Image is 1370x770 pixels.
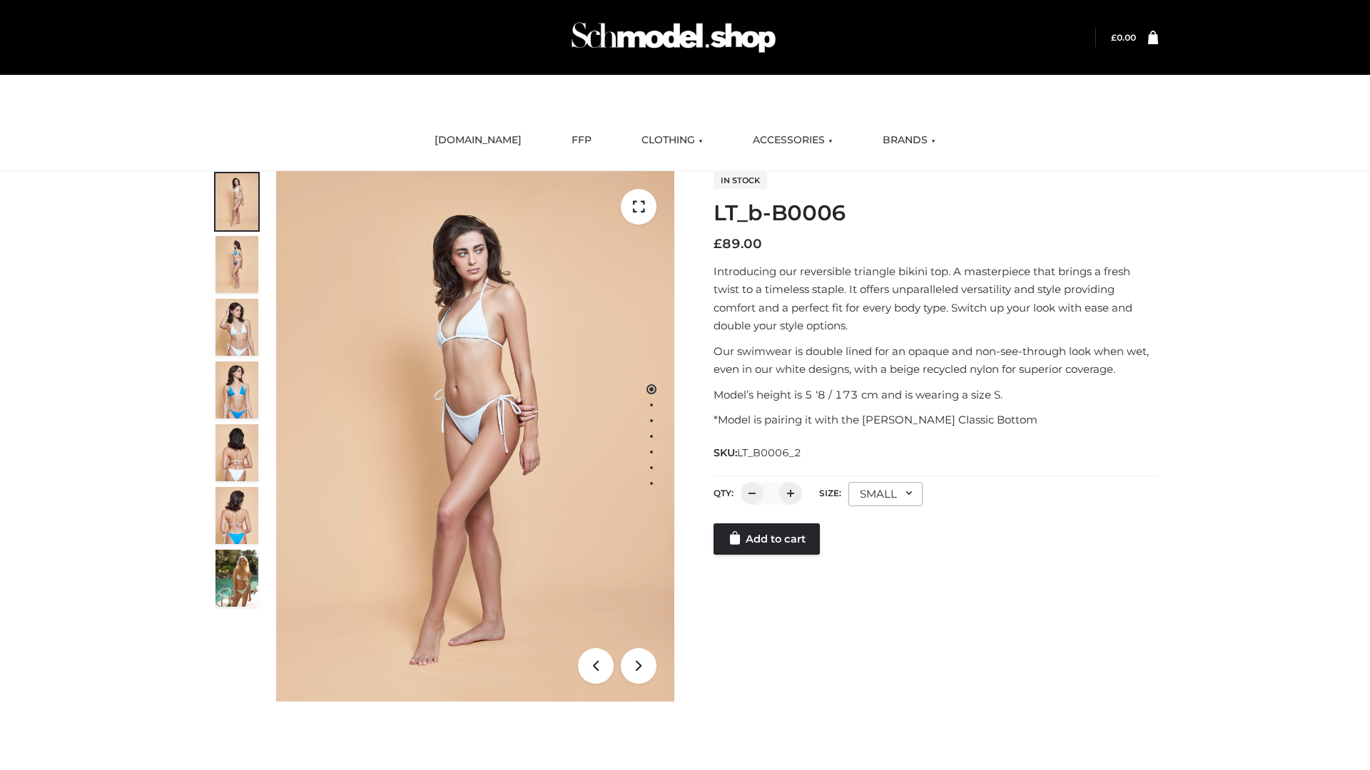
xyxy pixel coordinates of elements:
[714,262,1158,335] p: Introducing our reversible triangle bikini top. A masterpiece that brings a fresh twist to a time...
[848,482,923,506] div: SMALL
[215,236,258,293] img: ArielClassicBikiniTop_CloudNine_AzureSky_OW114ECO_2-scaled.jpg
[714,172,767,189] span: In stock
[714,236,762,252] bdi: 89.00
[215,550,258,607] img: Arieltop_CloudNine_AzureSky2.jpg
[872,125,946,156] a: BRANDS
[742,125,843,156] a: ACCESSORIES
[714,342,1158,379] p: Our swimwear is double lined for an opaque and non-see-through look when wet, even in our white d...
[215,173,258,230] img: ArielClassicBikiniTop_CloudNine_AzureSky_OW114ECO_1-scaled.jpg
[276,171,674,702] img: LT_b-B0006
[737,446,801,459] span: LT_B0006_2
[631,125,714,156] a: CLOTHING
[714,386,1158,404] p: Model’s height is 5 ‘8 / 173 cm and is wearing a size S.
[424,125,532,156] a: [DOMAIN_NAME]
[215,361,258,419] img: ArielClassicBikiniTop_CloudNine_AzureSky_OW114ECO_4-scaled.jpg
[1111,32,1117,43] span: £
[714,488,734,498] label: QTY:
[1111,32,1136,43] bdi: 0.00
[819,488,841,498] label: Size:
[714,236,722,252] span: £
[567,9,781,66] img: Schmodel Admin 964
[561,125,602,156] a: FFP
[714,523,820,555] a: Add to cart
[714,411,1158,429] p: *Model is pairing it with the [PERSON_NAME] Classic Bottom
[215,487,258,544] img: ArielClassicBikiniTop_CloudNine_AzureSky_OW114ECO_8-scaled.jpg
[215,424,258,481] img: ArielClassicBikiniTop_CloudNine_AzureSky_OW114ECO_7-scaled.jpg
[215,299,258,356] img: ArielClassicBikiniTop_CloudNine_AzureSky_OW114ECO_3-scaled.jpg
[1111,32,1136,43] a: £0.00
[714,444,803,461] span: SKU:
[714,200,1158,226] h1: LT_b-B0006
